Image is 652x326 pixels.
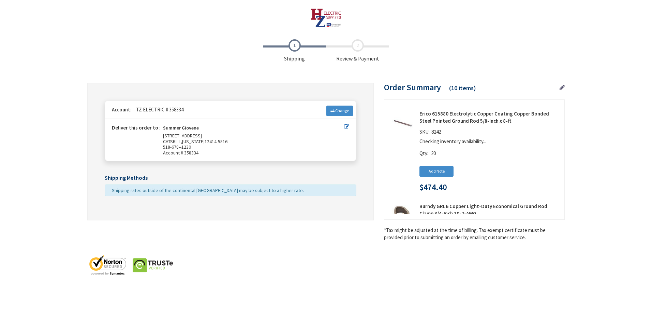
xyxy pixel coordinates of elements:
span: [US_STATE] [182,138,205,145]
span: Account # 358334 [163,150,344,156]
img: truste-seal.png [132,255,173,275]
h5: Shipping Methods [105,175,356,181]
div: SKU: [419,128,443,138]
strong: Deliver this order to : [112,124,161,131]
span: $474.40 [419,183,447,192]
: *Tax might be adjusted at the time of billing. Tax exempt certificate must be provided prior to s... [384,227,565,241]
strong: Summer Giovene [163,125,199,133]
span: [STREET_ADDRESS] [163,133,202,139]
span: 20 [431,150,436,157]
span: TZ ELECTRIC # 358334 [133,106,183,113]
span: Shipping [263,39,326,63]
a: Change [326,106,353,116]
span: CATSKILL, [163,138,182,145]
span: 518-678--1230 [163,144,191,150]
span: 8242 [430,128,443,135]
span: Order Summary [384,82,441,93]
img: Erico 615880 Electrolytic Copper Coating Copper Bonded Steel Pointed Ground Rod 5/8-Inch x 8-ft [392,113,413,134]
img: norton-seal.png [87,255,128,275]
p: Checking inventory availability... [419,138,556,145]
span: 12414-5516 [205,138,227,145]
span: Review & Payment [326,39,389,63]
span: Qty [419,150,427,157]
strong: Erico 615880 Electrolytic Copper Coating Copper Bonded Steel Pointed Ground Rod 5/8-Inch x 8-ft [419,110,559,125]
span: (10 items) [449,84,476,92]
strong: Account: [112,106,132,113]
strong: Burndy GRL6 Copper Light-Duty Economical Ground Rod Clamp 3/4-Inch 10-2-AWG [419,203,559,217]
span: Change [335,108,349,113]
img: Burndy GRL6 Copper Light-Duty Economical Ground Rod Clamp 3/4-Inch 10-2-AWG [392,205,413,227]
span: Shipping rates outside of the continental [GEOGRAPHIC_DATA] may be subject to a higher rate. [112,187,304,193]
img: HZ Electric Supply [311,9,342,27]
